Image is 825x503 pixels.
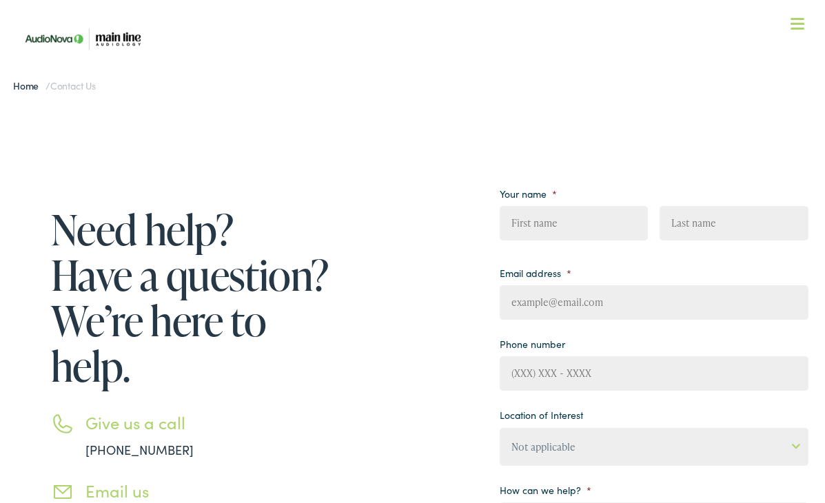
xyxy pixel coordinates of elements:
span: Contact Us [50,79,96,92]
input: Last name [660,206,808,240]
a: Home [13,79,45,92]
h1: Need help? Have a question? We’re here to help. [51,207,334,389]
h3: Give us a call [85,413,334,433]
a: What We Offer [27,55,808,98]
input: (XXX) XXX - XXXX [500,356,808,391]
label: Email address [500,267,571,279]
label: How can we help? [500,484,591,496]
label: Location of Interest [500,409,583,421]
span: / [13,79,96,92]
label: Phone number [500,338,565,350]
input: First name [500,206,649,240]
a: [PHONE_NUMBER] [85,441,194,458]
input: example@email.com [500,285,808,320]
label: Your name [500,187,557,200]
h3: Email us [85,481,334,501]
